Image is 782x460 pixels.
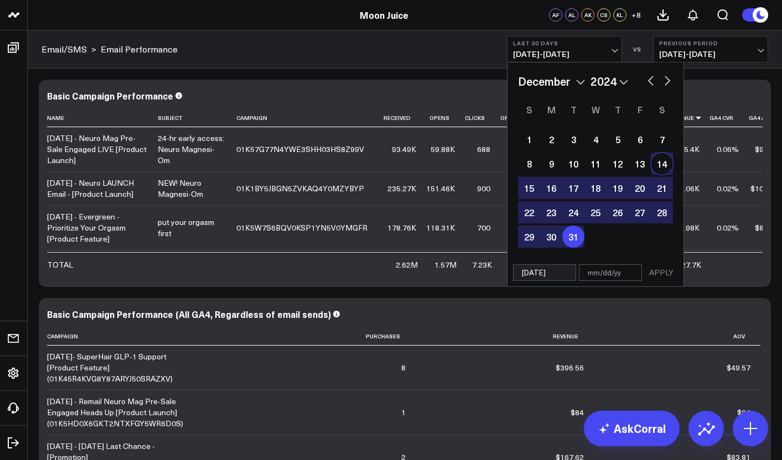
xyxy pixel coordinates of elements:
[434,259,457,270] div: 1.57M
[597,8,610,22] div: CS
[645,264,678,281] button: APPLY
[631,11,641,19] span: + 8
[199,327,416,346] th: Purchases
[236,109,384,127] th: Campaign
[392,144,416,155] div: 93.49K
[556,362,584,373] div: $396.56
[47,177,148,200] div: [DATE] - Neuro LAUNCH Email - [Product Launch]
[675,222,700,233] div: $2.98K
[47,308,331,320] div: Basic Campaign Performance (All GA4, Regardless of email sends)
[507,36,622,62] button: Last 30 Days[DATE]-[DATE]
[387,222,416,233] div: 178.76K
[42,43,96,55] div: >
[607,101,629,118] div: Thursday
[101,43,178,55] a: Email Performance
[717,183,739,194] div: 0.02%
[477,183,490,194] div: 900
[710,109,749,127] th: Ga4 Cvr
[651,101,673,118] div: Saturday
[158,177,226,200] div: NEW! Neuro Magnesi-Om
[513,40,616,46] b: Last 30 Days
[47,90,173,102] div: Basic Campaign Performance
[477,144,490,155] div: 688
[387,183,416,194] div: 235.27K
[47,211,148,244] div: [DATE] - Evergreen - Prioritize Your Orgasm [Product Feature]
[579,264,642,281] input: mm/dd/yy
[571,407,584,418] div: $84
[584,411,680,446] a: AskCorral
[472,259,492,270] div: 7.23K
[540,101,562,118] div: Monday
[755,144,779,155] div: $96.35
[562,101,584,118] div: Tuesday
[431,144,455,155] div: 59.88K
[401,407,406,418] div: 1
[47,109,158,127] th: Name
[360,9,408,21] a: Moon Juice
[426,222,455,233] div: 118.31K
[629,8,643,22] button: +8
[755,222,779,233] div: $87.71
[465,109,500,127] th: Clicks
[675,183,700,194] div: $5.06K
[717,144,739,155] div: 0.06%
[396,259,418,270] div: 2.62M
[236,222,367,233] div: 01K5W7S6BQV0KSP1YN5V0YMGFR
[737,407,750,418] div: $84
[236,183,364,194] div: 01K1BY5JBGN5ZVKAQ4Y0MZYBYP
[500,109,547,127] th: Open Rate
[629,101,651,118] div: Friday
[518,101,540,118] div: Sunday
[677,259,701,270] div: $27.7K
[549,8,562,22] div: AF
[158,109,236,127] th: Subject
[47,327,199,346] th: Campaign
[158,133,226,166] div: 24-hr early access: Neuro Magnesi-Om
[236,144,364,155] div: 01K57G77N4YWE3SHH03HS8Z99V
[426,183,455,194] div: 151.46K
[581,8,594,22] div: AK
[477,222,490,233] div: 700
[750,183,779,194] div: $109.95
[565,8,578,22] div: AL
[659,50,762,59] span: [DATE] - [DATE]
[659,40,762,46] b: Previous Period
[628,46,648,53] div: VS
[47,133,148,166] div: [DATE] - Neuro Mag Pre-Sale Engaged LIVE [Product Launch]
[401,362,406,373] div: 8
[584,101,607,118] div: Wednesday
[653,36,768,62] button: Previous Period[DATE]-[DATE]
[426,109,465,127] th: Opens
[613,8,626,22] div: KL
[47,259,73,270] div: TOTAL
[594,327,760,346] th: Aov
[717,222,739,233] div: 0.02%
[416,327,594,346] th: Revenue
[47,396,189,429] div: [DATE] - Remail Neuro Mag Pre-Sale Engaged Heads Up [Product Launch] (01K5HD0X6GKT2NTXFGY5WR6D0S)
[47,351,189,384] div: [DATE]- SuperHair GLP-1 Support [Product Feature] (01K45R4KVG8Y87ARYJ50SRAZXV)
[513,50,616,59] span: [DATE] - [DATE]
[513,264,576,281] input: mm/dd/yy
[727,362,750,373] div: $49.57
[680,144,700,155] div: $5.4K
[384,109,426,127] th: Received
[158,217,226,239] div: put your orgasm first
[42,43,87,55] a: Email/SMS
